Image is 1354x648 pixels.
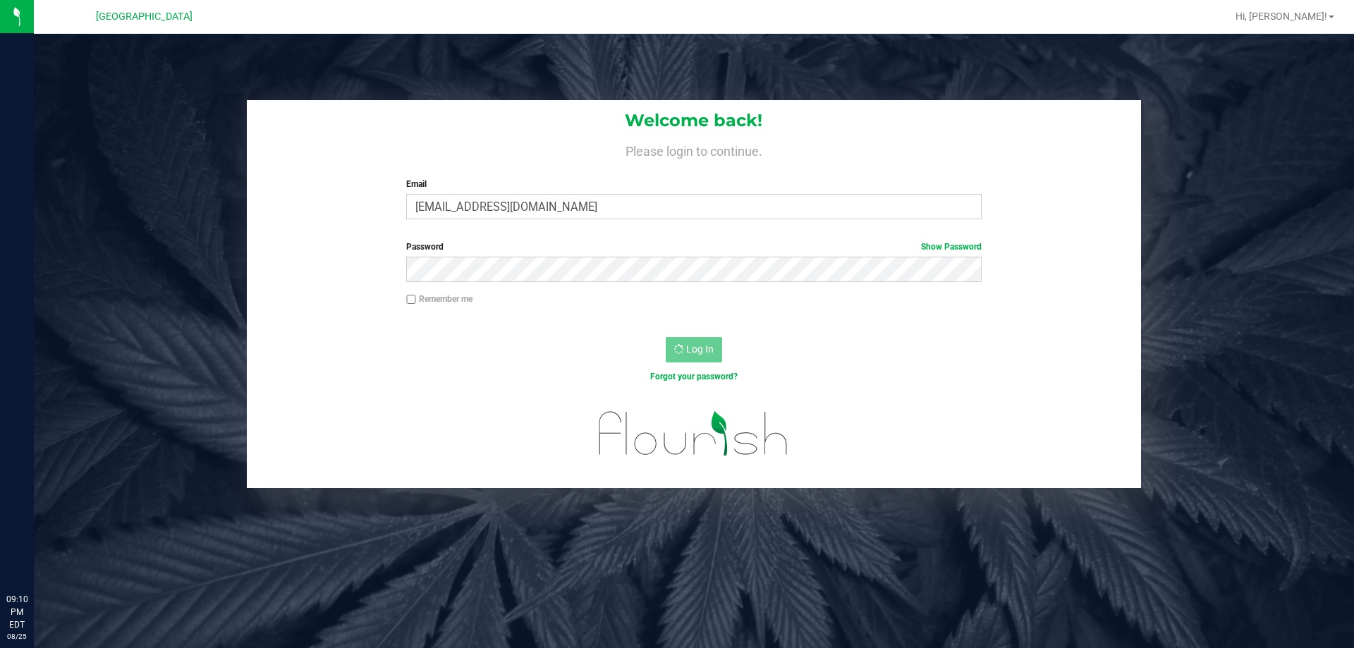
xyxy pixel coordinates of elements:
[582,398,805,470] img: flourish_logo.svg
[96,11,193,23] span: [GEOGRAPHIC_DATA]
[650,372,738,381] a: Forgot your password?
[921,242,982,252] a: Show Password
[247,141,1141,158] h4: Please login to continue.
[666,337,722,362] button: Log In
[406,293,472,305] label: Remember me
[406,178,981,190] label: Email
[1236,11,1327,22] span: Hi, [PERSON_NAME]!
[406,242,444,252] span: Password
[247,111,1141,130] h1: Welcome back!
[686,343,714,355] span: Log In
[6,593,28,631] p: 09:10 PM EDT
[406,295,416,305] input: Remember me
[6,631,28,642] p: 08/25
